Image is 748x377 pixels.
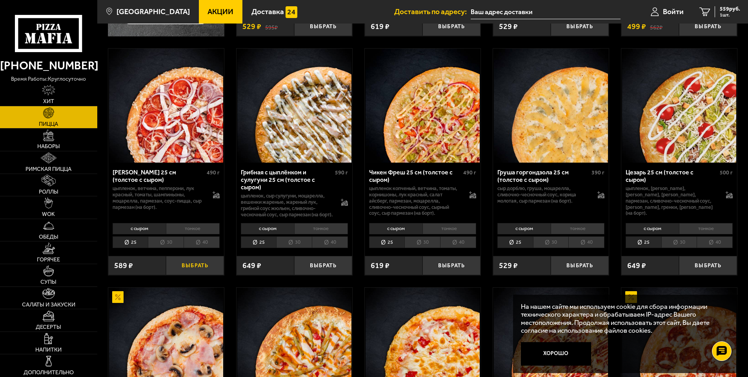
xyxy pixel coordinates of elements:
li: с сыром [241,223,294,234]
span: Наборы [37,144,60,149]
span: Роллы [39,189,58,195]
li: 30 [661,236,697,248]
p: На нашем сайте мы используем cookie для сбора информации технического характера и обрабатываем IP... [521,303,725,335]
span: 500 г [720,169,733,176]
span: 590 г [335,169,348,176]
s: 562 ₽ [650,23,662,31]
p: цыпленок копченый, ветчина, томаты, корнишоны, лук красный, салат айсберг, пармезан, моцарелла, с... [369,185,462,216]
img: Груша горгондзола 25 см (толстое с сыром) [494,49,608,163]
span: 559 руб. [720,6,740,12]
button: Выбрать [294,256,352,275]
a: Цезарь 25 см (толстое с сыром) [621,49,737,163]
span: Доставить по адресу: [394,8,471,15]
div: Цезарь 25 см (толстое с сыром) [626,169,718,183]
span: 499 ₽ [627,23,646,31]
button: Выбрать [166,256,224,275]
li: 25 [241,236,277,248]
a: Груша горгондзола 25 см (толстое с сыром) [493,49,609,163]
div: Чикен Фреш 25 см (толстое с сыром) [369,169,461,183]
li: 25 [369,236,405,248]
p: цыпленок, ветчина, пепперони, лук красный, томаты, шампиньоны, моцарелла, пармезан, соус-пицца, с... [113,185,205,210]
li: 25 [626,236,661,248]
span: 619 ₽ [371,262,389,270]
li: 40 [312,236,348,248]
span: Напитки [35,347,62,353]
img: Чикен Фреш 25 см (толстое с сыром) [366,49,480,163]
span: Римская пицца [25,167,71,172]
button: Выбрать [551,17,609,36]
span: Десерты [36,324,61,330]
li: 25 [113,236,148,248]
span: Акции [207,8,233,15]
button: Выбрать [422,17,480,36]
button: Выбрать [679,17,737,36]
span: Дополнительно [24,370,74,375]
li: 30 [404,236,440,248]
span: Супы [40,279,56,285]
p: цыпленок, [PERSON_NAME], [PERSON_NAME], [PERSON_NAME], пармезан, сливочно-чесночный соус, [PERSON... [626,185,718,216]
button: Выбрать [679,256,737,275]
li: тонкое [294,223,348,234]
span: Хит [43,99,54,104]
img: Акционный [625,291,637,303]
span: Войти [663,8,684,15]
li: тонкое [551,223,604,234]
img: Акционный [112,291,124,303]
span: 589 ₽ [114,262,133,270]
img: Грибная с цыплёнком и сулугуни 25 см (толстое с сыром) [237,49,351,163]
li: с сыром [626,223,679,234]
span: Горячее [37,257,60,263]
span: Доставка [251,8,284,15]
div: Грибная с цыплёнком и сулугуни 25 см (толстое с сыром) [241,169,333,191]
li: 30 [148,236,184,248]
li: 40 [697,236,733,248]
li: тонкое [166,223,220,234]
span: 619 ₽ [371,23,389,31]
span: 529 ₽ [242,23,261,31]
li: 40 [440,236,476,248]
p: сыр дорблю, груша, моцарелла, сливочно-чесночный соус, корица молотая, сыр пармезан (на борт). [497,185,590,204]
img: Цезарь 25 см (толстое с сыром) [622,49,736,163]
p: цыпленок, сыр сулугуни, моцарелла, вешенки жареные, жареный лук, грибной соус Жюльен, сливочно-че... [241,193,333,218]
span: Пицца [39,121,58,127]
div: [PERSON_NAME] 25 см (толстое с сыром) [113,169,205,183]
li: с сыром [497,223,551,234]
button: Выбрать [422,256,480,275]
span: Обеды [39,234,58,240]
button: Хорошо [521,342,591,366]
span: Салаты и закуски [22,302,75,308]
span: 490 г [207,169,220,176]
span: 490 г [463,169,476,176]
span: 390 г [591,169,604,176]
img: 15daf4d41897b9f0e9f617042186c801.svg [286,6,297,18]
li: тонкое [679,223,733,234]
span: WOK [42,212,55,217]
span: 1 шт. [720,13,740,17]
li: 40 [568,236,604,248]
div: Груша горгондзола 25 см (толстое с сыром) [497,169,590,183]
span: 529 ₽ [499,23,518,31]
span: 649 ₽ [242,262,261,270]
span: [GEOGRAPHIC_DATA] [116,8,190,15]
img: Петровская 25 см (толстое с сыром) [109,49,223,163]
s: 595 ₽ [265,23,278,31]
li: тонкое [422,223,476,234]
li: 30 [533,236,569,248]
li: 30 [276,236,312,248]
input: Ваш адрес доставки [471,5,620,19]
li: 40 [184,236,220,248]
button: Выбрать [294,17,352,36]
a: Чикен Фреш 25 см (толстое с сыром) [365,49,480,163]
button: Выбрать [551,256,609,275]
li: 25 [497,236,533,248]
li: с сыром [113,223,166,234]
span: 529 ₽ [499,262,518,270]
li: с сыром [369,223,422,234]
a: Грибная с цыплёнком и сулугуни 25 см (толстое с сыром) [237,49,352,163]
span: 649 ₽ [627,262,646,270]
a: Петровская 25 см (толстое с сыром) [108,49,224,163]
